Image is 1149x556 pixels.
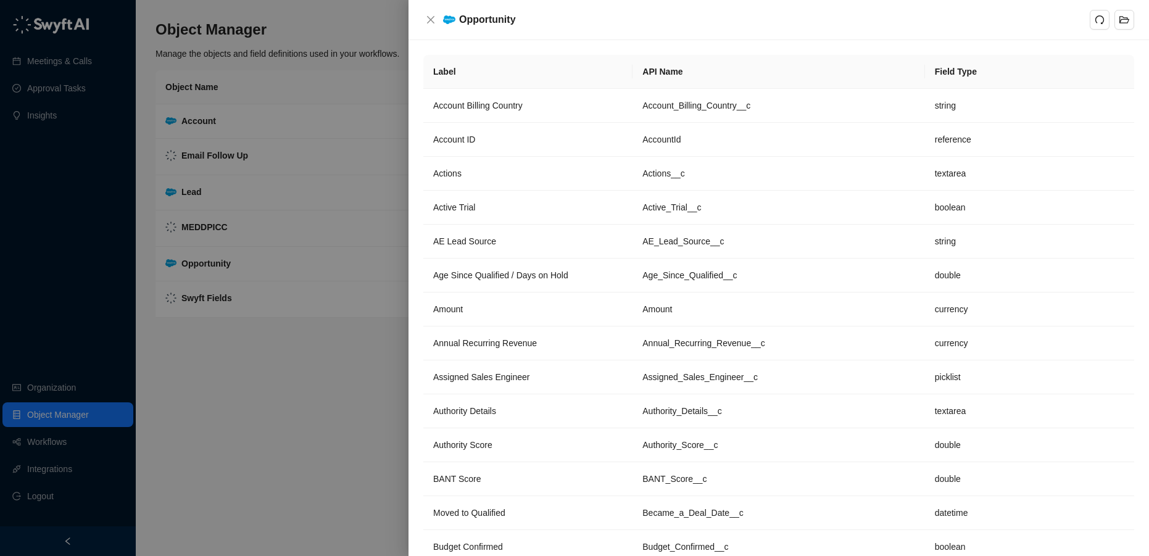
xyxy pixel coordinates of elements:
span: redo [1095,15,1105,25]
span: Budget Confirmed [433,542,503,552]
th: Field Type [925,55,1134,89]
td: textarea [925,394,1134,428]
span: Age Since Qualified / Days on Hold [433,270,568,280]
td: AccountId [633,123,924,157]
img: salesforce-ChMvK6Xa.png [443,15,455,24]
td: double [925,259,1134,293]
td: Authority_Score__c [633,428,924,462]
td: Authority_Details__c [633,394,924,428]
td: currency [925,293,1134,326]
span: BANT Score [433,474,481,484]
button: Close [423,12,438,27]
span: Account ID [433,135,475,144]
td: currency [925,326,1134,360]
td: reference [925,123,1134,157]
span: Actions [433,168,462,178]
td: BANT_Score__c [633,462,924,496]
span: close [426,15,436,25]
td: textarea [925,157,1134,191]
td: Actions__c [633,157,924,191]
th: Label [423,55,633,89]
td: AE_Lead_Source__c [633,225,924,259]
span: Amount [433,304,463,314]
span: AE Lead Source [433,236,496,246]
td: Became_a_Deal_Date__c [633,496,924,530]
td: datetime [925,496,1134,530]
td: double [925,428,1134,462]
td: Active_Trial__c [633,191,924,225]
td: Account_Billing_Country__c [633,89,924,123]
h5: Opportunity [459,12,516,27]
iframe: Intercom live chat [1107,514,1137,544]
td: string [925,89,1134,123]
td: boolean [925,191,1134,225]
td: Annual_Recurring_Revenue__c [633,326,924,360]
span: Authority Score [433,440,492,450]
span: Moved to Qualified [433,508,505,518]
td: Amount [633,293,924,326]
span: Annual Recurring Revenue [433,338,537,348]
span: folder-open [1119,15,1129,25]
span: Active Trial [433,202,475,212]
td: picklist [925,360,1134,394]
td: Age_Since_Qualified__c [633,259,924,293]
th: API Name [633,55,924,89]
td: Assigned_Sales_Engineer__c [633,360,924,394]
span: Authority Details [433,406,496,416]
td: double [925,462,1134,496]
td: string [925,225,1134,259]
span: Account Billing Country [433,101,523,110]
span: Assigned Sales Engineer [433,372,529,382]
